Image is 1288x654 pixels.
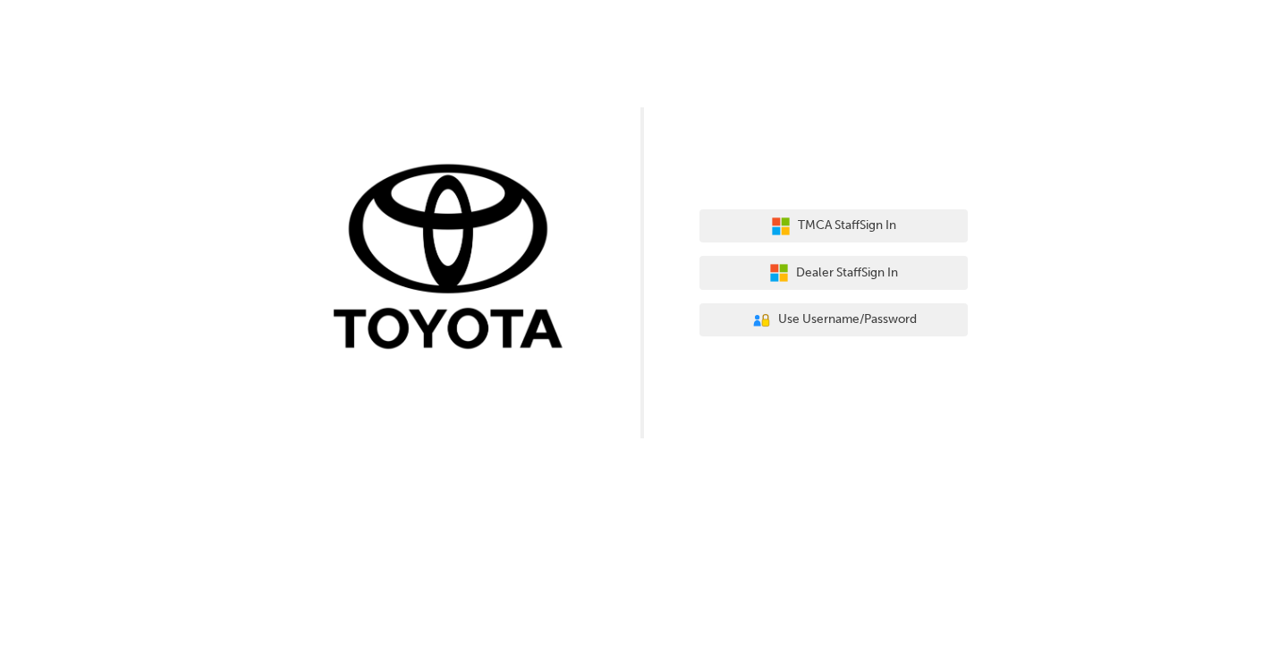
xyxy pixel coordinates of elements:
span: Dealer Staff Sign In [796,263,898,284]
img: Trak [320,160,589,358]
span: TMCA Staff Sign In [798,216,896,236]
span: Use Username/Password [778,310,917,330]
button: Use Username/Password [699,303,968,337]
button: Dealer StaffSign In [699,256,968,290]
button: TMCA StaffSign In [699,209,968,243]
